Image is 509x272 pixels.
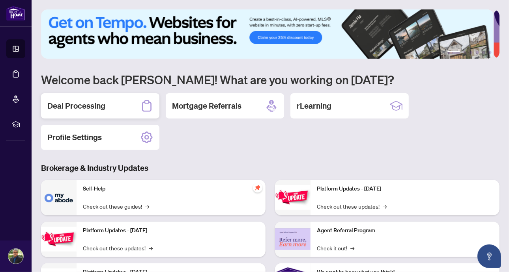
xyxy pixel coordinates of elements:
span: pushpin [253,183,262,192]
button: 4 [476,51,479,54]
button: 1 [447,51,460,54]
h1: Welcome back [PERSON_NAME]! What are you working on [DATE]? [41,72,500,87]
a: Check out these updates!→ [83,244,153,252]
img: logo [6,6,25,20]
span: → [350,244,354,252]
h2: Profile Settings [47,132,102,143]
img: Platform Updates - June 23, 2025 [275,185,311,210]
img: Self-Help [41,180,77,215]
a: Check out these guides!→ [83,202,149,211]
button: Open asap [477,244,501,268]
button: 2 [463,51,466,54]
img: Agent Referral Program [275,228,311,250]
p: Platform Updates - [DATE] [83,226,259,235]
p: Platform Updates - [DATE] [317,185,493,193]
a: Check out these updates!→ [317,202,387,211]
h2: Deal Processing [47,100,105,111]
p: Agent Referral Program [317,226,493,235]
button: 6 [488,51,492,54]
span: → [383,202,387,211]
button: 3 [470,51,473,54]
img: Profile Icon [8,249,23,264]
img: Slide 0 [41,9,494,59]
a: Check it out!→ [317,244,354,252]
h2: Mortgage Referrals [172,100,241,111]
img: Platform Updates - September 16, 2025 [41,227,77,252]
h3: Brokerage & Industry Updates [41,163,500,174]
p: Self-Help [83,185,259,193]
span: → [149,244,153,252]
span: → [145,202,149,211]
h2: rLearning [297,100,331,111]
button: 5 [482,51,485,54]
